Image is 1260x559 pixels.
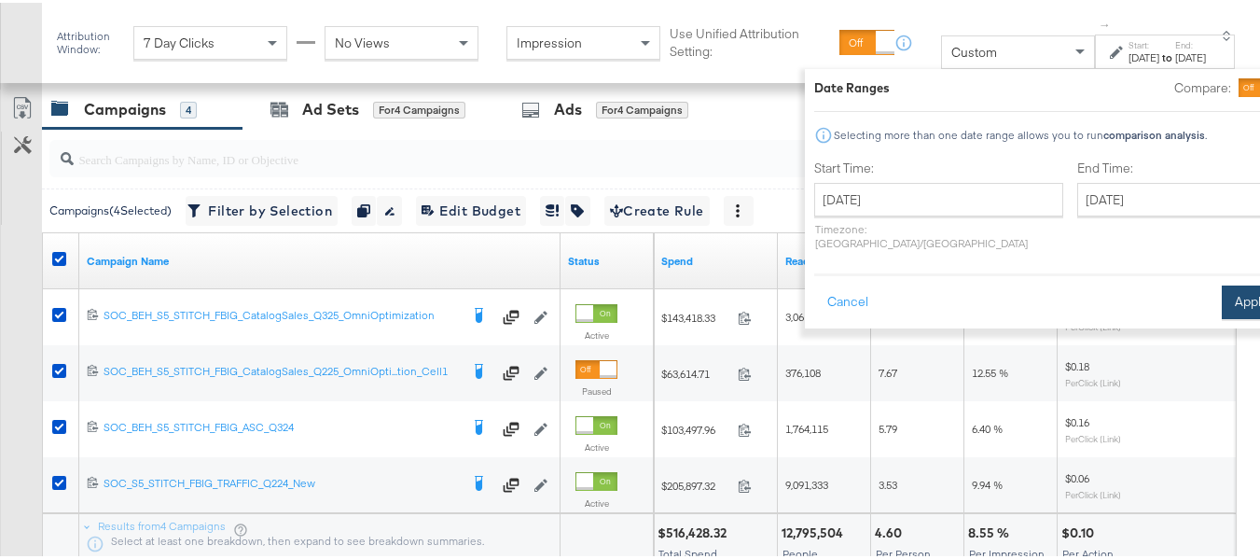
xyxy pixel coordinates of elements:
[785,419,828,433] span: 1,764,115
[1128,48,1159,63] div: [DATE]
[568,251,646,266] a: Shows the current state of your Ad Campaign.
[1159,48,1175,62] strong: to
[1174,77,1231,94] label: Compare:
[104,361,459,380] a: SOC_BEH_S5_STITCH_FBIG_CatalogSales_Q225_OmniOpti...tion_Cell1
[575,383,617,395] label: Paused
[879,419,897,433] span: 5.79
[104,305,459,324] a: SOC_BEH_S5_STITCH_FBIG_CatalogSales_Q325_OmniOptimization
[782,544,818,558] span: People
[785,363,821,377] span: 376,108
[56,27,124,53] div: Attribution Window:
[833,126,1208,139] div: Selecting more than one date range allows you to run .
[1103,125,1205,139] strong: comparison analysis
[596,99,688,116] div: for 4 Campaigns
[782,522,849,539] div: 12,795,504
[104,417,459,436] a: SOC_BEH_S5_STITCH_FBIG_ASC_Q324
[1097,20,1115,26] span: ↑
[416,193,526,223] button: Edit Budget
[875,522,907,539] div: 4.60
[575,439,617,451] label: Active
[84,96,166,118] div: Campaigns
[610,197,704,220] span: Create Rule
[180,99,197,116] div: 4
[191,197,332,220] span: Filter by Selection
[814,219,1063,247] p: Timezone: [GEOGRAPHIC_DATA]/[GEOGRAPHIC_DATA]
[302,96,359,118] div: Ad Sets
[49,200,172,217] div: Campaigns ( 4 Selected)
[814,283,881,316] button: Cancel
[1062,544,1114,558] span: Per Action
[785,307,828,321] span: 3,061,848
[422,197,520,220] span: Edit Budget
[1175,36,1206,49] label: End:
[658,522,732,539] div: $516,428.32
[670,22,831,57] label: Use Unified Attribution Setting:
[661,364,730,378] span: $63,614.71
[785,251,864,266] a: The number of people your ad was served to.
[814,77,890,94] div: Date Ranges
[879,363,897,377] span: 7.67
[104,473,459,488] div: SOC_S5_STITCH_FBIG_TRAFFIC_Q224_New
[951,41,997,58] span: Custom
[968,522,1015,539] div: 8.55 %
[104,361,459,376] div: SOC_BEH_S5_STITCH_FBIG_CatalogSales_Q225_OmniOpti...tion_Cell1
[104,305,459,320] div: SOC_BEH_S5_STITCH_FBIG_CatalogSales_Q325_OmniOptimization
[1128,36,1159,49] label: Start:
[1065,412,1089,426] span: $0.16
[575,327,617,339] label: Active
[1175,48,1206,63] div: [DATE]
[1065,374,1121,385] sub: Per Click (Link)
[186,193,338,223] button: Filter by Selection
[661,251,770,266] a: The total amount spent to date.
[1065,430,1121,441] sub: Per Click (Link)
[972,363,1008,377] span: 12.55 %
[575,495,617,507] label: Active
[1065,468,1089,482] span: $0.06
[1065,356,1089,370] span: $0.18
[661,308,730,322] span: $143,418.33
[373,99,465,116] div: for 4 Campaigns
[814,157,1063,175] label: Start Time:
[1061,522,1100,539] div: $0.10
[87,251,553,266] a: Your campaign name.
[969,544,1045,558] span: Per Impression
[879,475,897,489] span: 3.53
[554,96,582,118] div: Ads
[972,475,1003,489] span: 9.94 %
[104,473,459,492] a: SOC_S5_STITCH_FBIG_TRAFFIC_Q224_New
[661,476,730,490] span: $205,897.32
[604,193,710,223] button: Create Rule
[658,544,717,558] span: Total Spend
[335,32,390,49] span: No Views
[517,32,582,49] span: Impression
[144,32,215,49] span: 7 Day Clicks
[785,475,828,489] span: 9,091,333
[104,417,459,432] div: SOC_BEH_S5_STITCH_FBIG_ASC_Q324
[972,419,1003,433] span: 6.40 %
[1065,486,1121,497] sub: Per Click (Link)
[661,420,730,434] span: $103,497.96
[876,544,931,558] span: Per Person
[74,131,1144,167] input: Search Campaigns by Name, ID or Objective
